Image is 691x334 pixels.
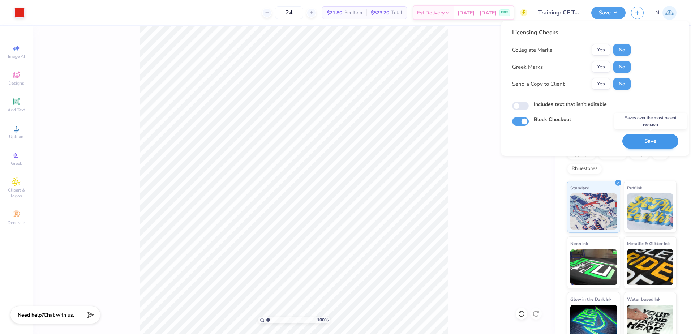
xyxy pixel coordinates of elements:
span: Upload [9,134,23,140]
input: – – [275,6,303,19]
button: Save [622,134,678,149]
img: Metallic & Glitter Ink [627,249,674,285]
strong: Need help? [18,312,44,318]
span: Est. Delivery [417,9,445,17]
span: NI [655,9,661,17]
button: Yes [592,78,610,90]
span: Metallic & Glitter Ink [627,240,670,247]
button: No [613,78,631,90]
span: Clipart & logos [4,187,29,199]
span: Decorate [8,220,25,226]
img: Standard [570,193,617,230]
span: FREE [501,10,508,15]
div: Saves over the most recent revision [614,113,687,129]
img: Puff Ink [627,193,674,230]
span: Puff Ink [627,184,642,192]
span: 100 % [317,317,329,323]
span: Water based Ink [627,295,660,303]
span: Chat with us. [44,312,74,318]
button: Save [591,7,626,19]
span: [DATE] - [DATE] [458,9,497,17]
div: Licensing Checks [512,28,631,37]
div: Collegiate Marks [512,46,552,54]
button: No [613,61,631,73]
input: Untitled Design [533,5,586,20]
button: No [613,44,631,56]
span: Standard [570,184,589,192]
a: NI [655,6,677,20]
div: Greek Marks [512,63,543,71]
div: Rhinestones [567,163,602,174]
span: Designs [8,80,24,86]
span: Glow in the Dark Ink [570,295,611,303]
button: Yes [592,61,610,73]
label: Block Checkout [534,116,571,123]
img: Nicole Isabelle Dimla [662,6,677,20]
span: Image AI [8,53,25,59]
img: Neon Ink [570,249,617,285]
span: Add Text [8,107,25,113]
button: Yes [592,44,610,56]
span: Neon Ink [570,240,588,247]
span: $21.80 [327,9,342,17]
div: Send a Copy to Client [512,80,565,88]
span: Total [391,9,402,17]
span: Per Item [344,9,362,17]
span: Greek [11,160,22,166]
span: $523.20 [371,9,389,17]
label: Includes text that isn't editable [534,100,607,108]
